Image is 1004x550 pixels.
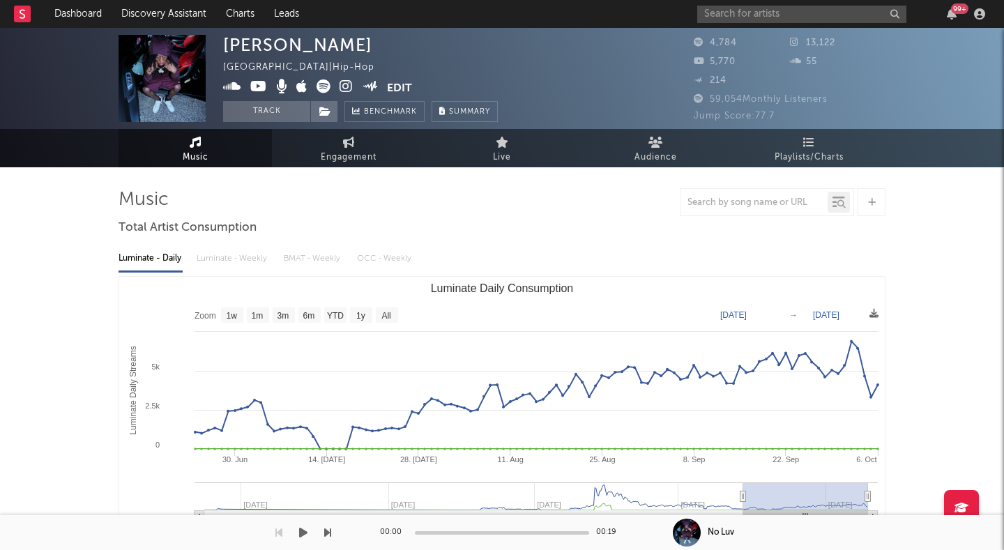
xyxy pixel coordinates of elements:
[634,149,677,166] span: Audience
[856,455,876,464] text: 6. Oct
[222,455,248,464] text: 30. Jun
[223,59,390,76] div: [GEOGRAPHIC_DATA] | Hip-Hop
[432,101,498,122] button: Summary
[400,455,437,464] text: 28. [DATE]
[155,441,160,449] text: 0
[790,38,835,47] span: 13,122
[119,247,183,270] div: Luminate - Daily
[151,362,160,371] text: 5k
[694,76,727,85] span: 214
[327,311,344,321] text: YTD
[790,57,817,66] span: 55
[227,311,238,321] text: 1w
[493,149,511,166] span: Live
[773,455,799,464] text: 22. Sep
[708,526,734,539] div: No Luv
[694,38,737,47] span: 4,784
[381,311,390,321] text: All
[321,149,376,166] span: Engagement
[589,455,615,464] text: 25. Aug
[694,112,775,121] span: Jump Score: 77.7
[694,95,828,104] span: 59,054 Monthly Listeners
[425,129,579,167] a: Live
[223,35,372,55] div: [PERSON_NAME]
[579,129,732,167] a: Audience
[697,6,906,23] input: Search for artists
[596,524,624,541] div: 00:19
[789,310,798,320] text: →
[303,311,315,321] text: 6m
[497,455,523,464] text: 11. Aug
[387,79,412,97] button: Edit
[356,311,365,321] text: 1y
[364,104,417,121] span: Benchmark
[680,197,828,208] input: Search by song name or URL
[947,8,957,20] button: 99+
[119,129,272,167] a: Music
[813,310,839,320] text: [DATE]
[951,3,968,14] div: 99 +
[344,101,425,122] a: Benchmark
[308,455,345,464] text: 14. [DATE]
[431,282,574,294] text: Luminate Daily Consumption
[720,310,747,320] text: [DATE]
[683,455,706,464] text: 8. Sep
[145,402,160,410] text: 2.5k
[195,311,216,321] text: Zoom
[272,129,425,167] a: Engagement
[252,311,264,321] text: 1m
[380,524,408,541] div: 00:00
[119,220,257,236] span: Total Artist Consumption
[128,346,138,434] text: Luminate Daily Streams
[775,149,844,166] span: Playlists/Charts
[449,108,490,116] span: Summary
[277,311,289,321] text: 3m
[732,129,885,167] a: Playlists/Charts
[183,149,208,166] span: Music
[694,57,736,66] span: 5,770
[223,101,310,122] button: Track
